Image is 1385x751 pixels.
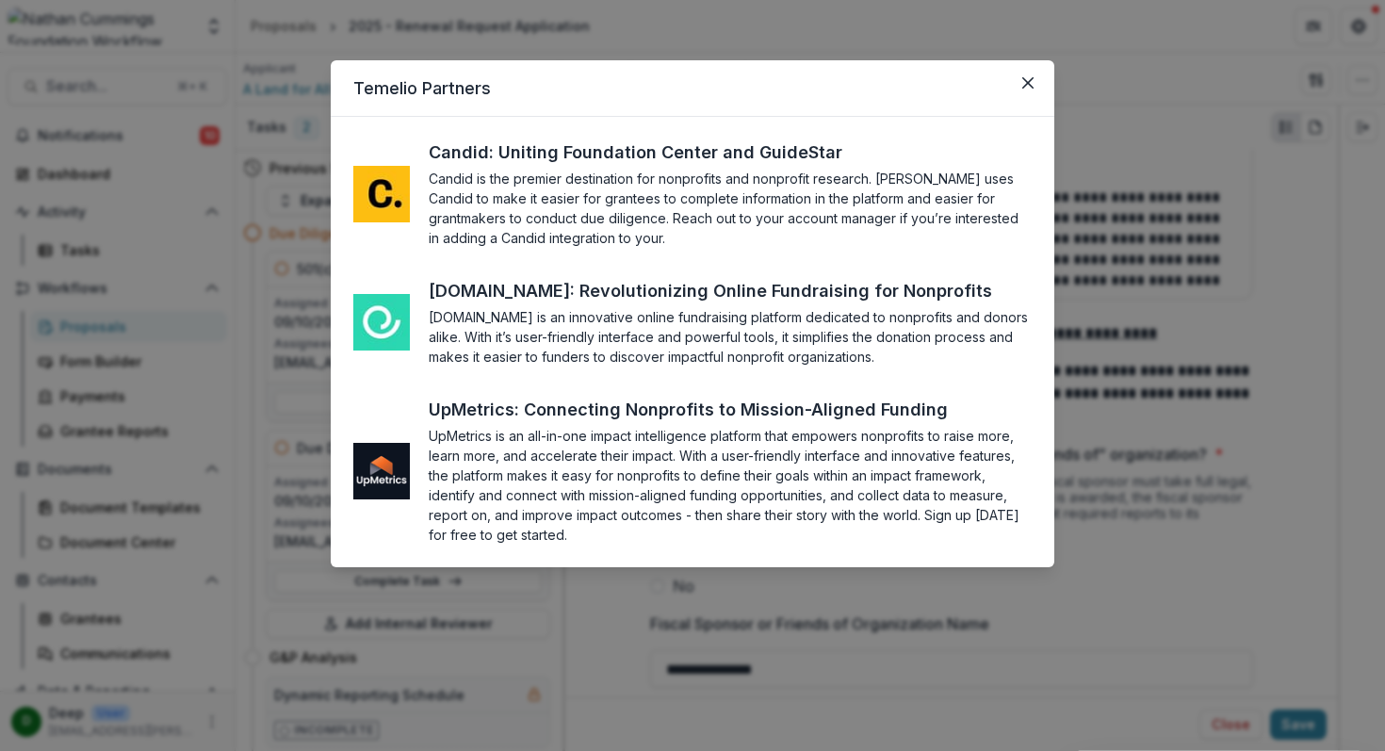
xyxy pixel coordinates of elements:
section: Candid is the premier destination for nonprofits and nonprofit research. [PERSON_NAME] uses Candi... [429,169,1032,248]
button: Close [1013,68,1043,98]
a: [DOMAIN_NAME]: Revolutionizing Online Fundraising for Nonprofits [429,278,1027,303]
a: Candid: Uniting Foundation Center and GuideStar [429,139,877,165]
section: UpMetrics is an all-in-one impact intelligence platform that empowers nonprofits to raise more, l... [429,426,1032,545]
img: me [353,166,410,222]
img: me [353,294,410,351]
img: me [353,443,410,499]
a: UpMetrics: Connecting Nonprofits to Mission-Aligned Funding [429,397,983,422]
header: Temelio Partners [331,60,1054,117]
section: [DOMAIN_NAME] is an innovative online fundraising platform dedicated to nonprofits and donors ali... [429,307,1032,367]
